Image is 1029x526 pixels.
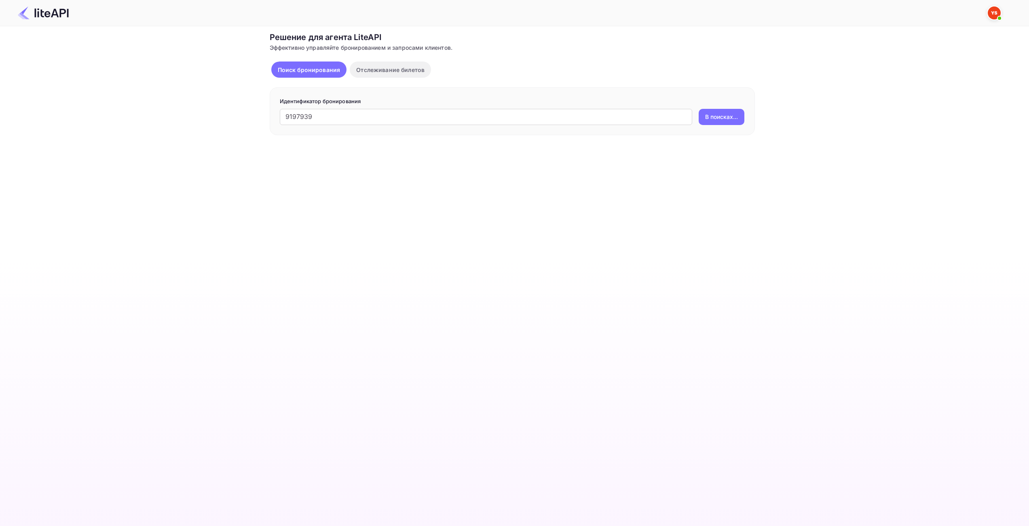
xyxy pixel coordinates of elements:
[18,6,69,19] img: Логотип LiteAPI
[356,66,425,73] ya-tr-span: Отслеживание билетов
[280,109,692,125] input: Введите идентификатор бронирования (например, 63782194)
[705,112,738,121] ya-tr-span: В поисках...
[270,32,382,42] ya-tr-span: Решение для агента LiteAPI
[270,44,453,51] ya-tr-span: Эффективно управляйте бронированием и запросами клиентов.
[278,66,340,73] ya-tr-span: Поиск бронирования
[699,109,744,125] button: В поисках...
[280,98,361,104] ya-tr-span: Идентификатор бронирования
[988,6,1001,19] img: Служба Поддержки Яндекса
